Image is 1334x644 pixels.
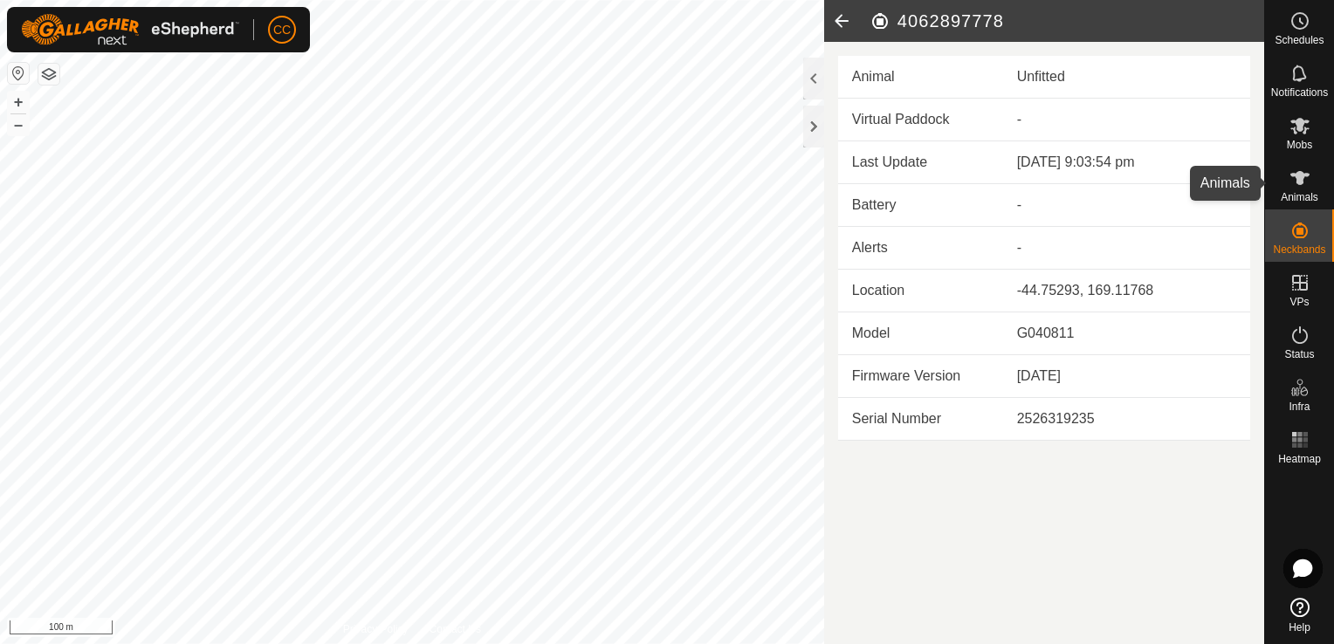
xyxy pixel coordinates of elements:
[1017,152,1236,173] div: [DATE] 9:03:54 pm
[870,10,1264,31] h2: 4062897778
[838,227,1003,270] td: Alerts
[838,99,1003,141] td: Virtual Paddock
[1278,454,1321,464] span: Heatmap
[838,141,1003,184] td: Last Update
[1017,112,1021,127] app-display-virtual-paddock-transition: -
[838,355,1003,398] td: Firmware Version
[1017,366,1236,387] div: [DATE]
[38,64,59,85] button: Map Layers
[1284,349,1314,360] span: Status
[430,621,481,637] a: Contact Us
[1017,323,1236,344] div: G040811
[1017,195,1236,216] div: -
[838,312,1003,355] td: Model
[1289,401,1310,412] span: Infra
[1017,66,1236,87] div: Unfitted
[1281,192,1318,202] span: Animals
[8,63,29,84] button: Reset Map
[1273,244,1325,255] span: Neckbands
[838,184,1003,227] td: Battery
[1017,408,1236,429] div: 2526319235
[8,114,29,135] button: –
[343,621,409,637] a: Privacy Policy
[1287,140,1312,150] span: Mobs
[21,14,239,45] img: Gallagher Logo
[273,21,291,39] span: CC
[8,92,29,113] button: +
[838,56,1003,99] td: Animal
[1271,87,1328,98] span: Notifications
[838,398,1003,441] td: Serial Number
[1275,35,1324,45] span: Schedules
[1265,591,1334,640] a: Help
[1017,280,1236,301] div: -44.75293, 169.11768
[1003,227,1250,270] td: -
[1289,297,1309,307] span: VPs
[1289,622,1310,633] span: Help
[838,270,1003,312] td: Location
